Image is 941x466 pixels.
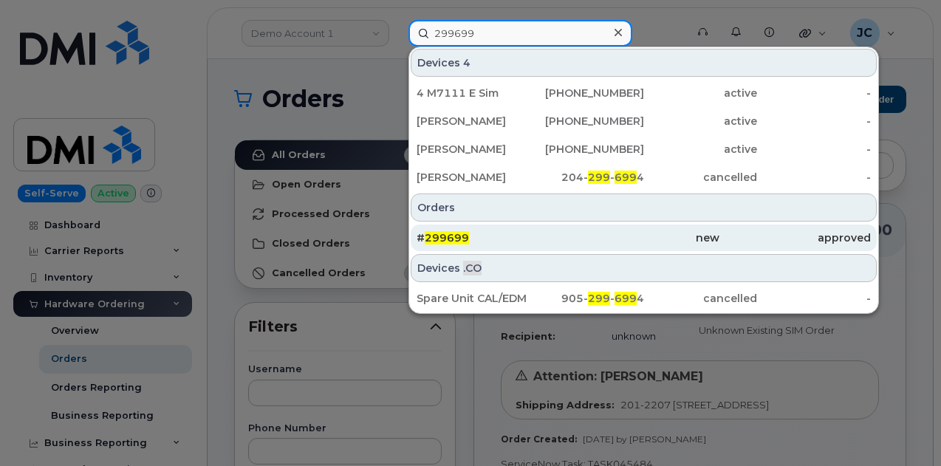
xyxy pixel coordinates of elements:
div: - [757,170,871,185]
div: - [757,291,871,306]
div: - [757,86,871,100]
div: Orders [411,193,877,222]
div: Devices [411,254,877,282]
div: [PHONE_NUMBER] [530,114,644,129]
a: Spare Unit CAL/EDM branch905-299-6994cancelled- [411,285,877,312]
div: 204- - 4 [530,170,644,185]
span: 299699 [425,231,469,244]
div: # [417,230,568,245]
div: Spare Unit CAL/EDM branch [417,291,530,306]
div: [PHONE_NUMBER] [530,86,644,100]
div: [PERSON_NAME] [417,170,530,185]
div: approved [719,230,871,245]
div: cancelled [644,291,758,306]
span: 699 [615,171,637,184]
div: Devices [411,49,877,77]
a: [PERSON_NAME][PHONE_NUMBER]active- [411,136,877,162]
span: .CO [463,261,482,275]
div: - [757,142,871,157]
div: 4 M7111 E Sim [417,86,530,100]
div: [PERSON_NAME] [417,142,530,157]
div: 905- - 4 [530,291,644,306]
span: 299 [588,292,610,305]
a: [PERSON_NAME]204-299-6994cancelled- [411,164,877,191]
div: active [644,114,758,129]
div: [PERSON_NAME] [417,114,530,129]
a: [PERSON_NAME][PHONE_NUMBER]active- [411,108,877,134]
div: [PHONE_NUMBER] [530,142,644,157]
div: cancelled [644,170,758,185]
a: #299699newapproved [411,225,877,251]
div: - [757,114,871,129]
div: new [568,230,719,245]
div: active [644,86,758,100]
span: 699 [615,292,637,305]
a: 4 M7111 E Sim[PHONE_NUMBER]active- [411,80,877,106]
div: active [644,142,758,157]
span: 299 [588,171,610,184]
span: 4 [463,55,470,70]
